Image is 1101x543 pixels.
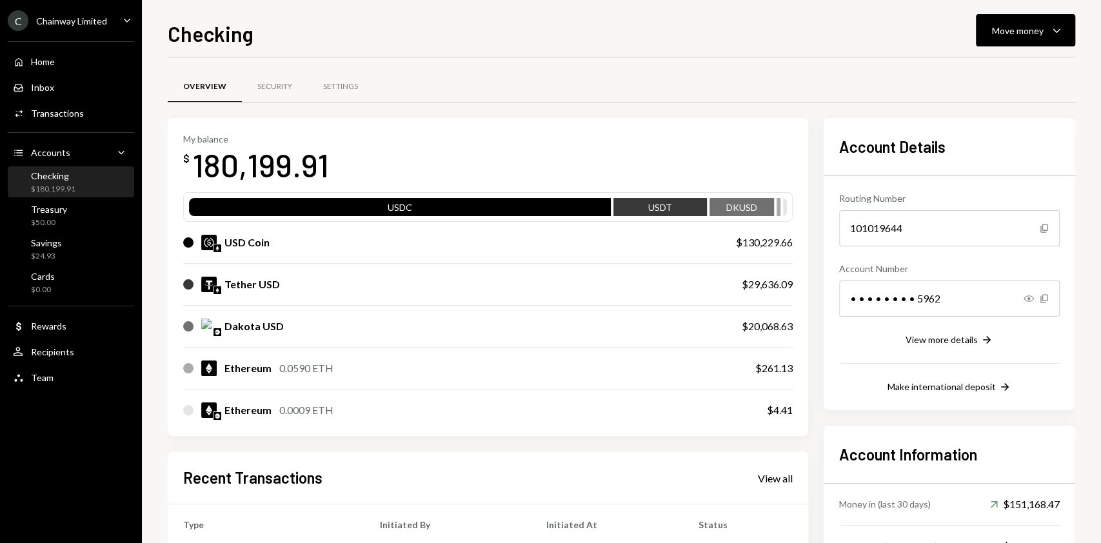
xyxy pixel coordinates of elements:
div: Checking [31,170,75,181]
div: Money in (last 30 days) [839,497,931,511]
div: Recipients [31,346,74,357]
div: Chainway Limited [36,15,107,26]
div: Accounts [31,147,70,158]
div: USDC [189,201,611,219]
div: Ethereum [224,402,272,418]
div: USDT [613,201,707,219]
a: Checking$180,199.91 [8,166,134,197]
h2: Account Details [839,136,1060,157]
div: $151,168.47 [990,497,1060,512]
div: Settings [323,81,358,92]
a: Recipients [8,340,134,363]
a: Settings [308,70,373,103]
div: Inbox [31,82,54,93]
img: ETH [201,402,217,418]
div: 101019644 [839,210,1060,246]
a: Cards$0.00 [8,267,134,298]
div: Move money [992,24,1044,37]
h2: Recent Transactions [183,467,322,488]
a: View all [758,471,793,485]
img: USDC [201,235,217,250]
div: $24.93 [31,251,62,262]
a: Team [8,366,134,389]
div: Rewards [31,321,66,331]
div: Dakota USD [224,319,284,334]
button: Move money [976,14,1075,46]
div: Cards [31,271,55,282]
div: Account Number [839,262,1060,275]
div: Routing Number [839,192,1060,205]
img: ethereum-mainnet [213,286,221,294]
img: ETH [201,360,217,376]
div: $130,229.66 [736,235,793,250]
img: base-mainnet [213,328,221,336]
div: $261.13 [755,360,793,376]
div: USD Coin [224,235,270,250]
div: Treasury [31,204,67,215]
div: Make international deposit [888,381,996,392]
div: 0.0009 ETH [279,402,333,418]
h1: Checking [168,21,253,46]
h2: Account Information [839,444,1060,465]
div: DKUSD [709,201,774,219]
div: Transactions [31,108,84,119]
div: Home [31,56,55,67]
div: $4.41 [767,402,793,418]
a: Savings$24.93 [8,233,134,264]
div: Tether USD [224,277,280,292]
a: Transactions [8,101,134,124]
div: View all [758,472,793,485]
div: $29,636.09 [742,277,793,292]
div: 0.0590 ETH [279,360,333,376]
a: Treasury$50.00 [8,200,134,231]
div: Security [257,81,292,92]
a: Inbox [8,75,134,99]
a: Accounts [8,141,134,164]
div: $20,068.63 [742,319,793,334]
div: Team [31,372,54,383]
div: $180,199.91 [31,184,75,195]
img: USDT [201,277,217,292]
div: $ [183,152,190,165]
div: Savings [31,237,62,248]
div: $50.00 [31,217,67,228]
div: $0.00 [31,284,55,295]
div: View more details [906,334,978,345]
button: View more details [906,333,993,348]
a: Security [242,70,308,103]
a: Home [8,50,134,73]
div: Ethereum [224,360,272,376]
img: DKUSD [201,319,217,334]
button: Make international deposit [888,380,1011,395]
div: • • • • • • • • 5962 [839,281,1060,317]
div: My balance [183,133,329,144]
div: C [8,10,28,31]
img: base-mainnet [213,412,221,420]
a: Rewards [8,314,134,337]
img: ethereum-mainnet [213,244,221,252]
a: Overview [168,70,242,103]
div: Overview [183,81,226,92]
div: 180,199.91 [192,144,329,185]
